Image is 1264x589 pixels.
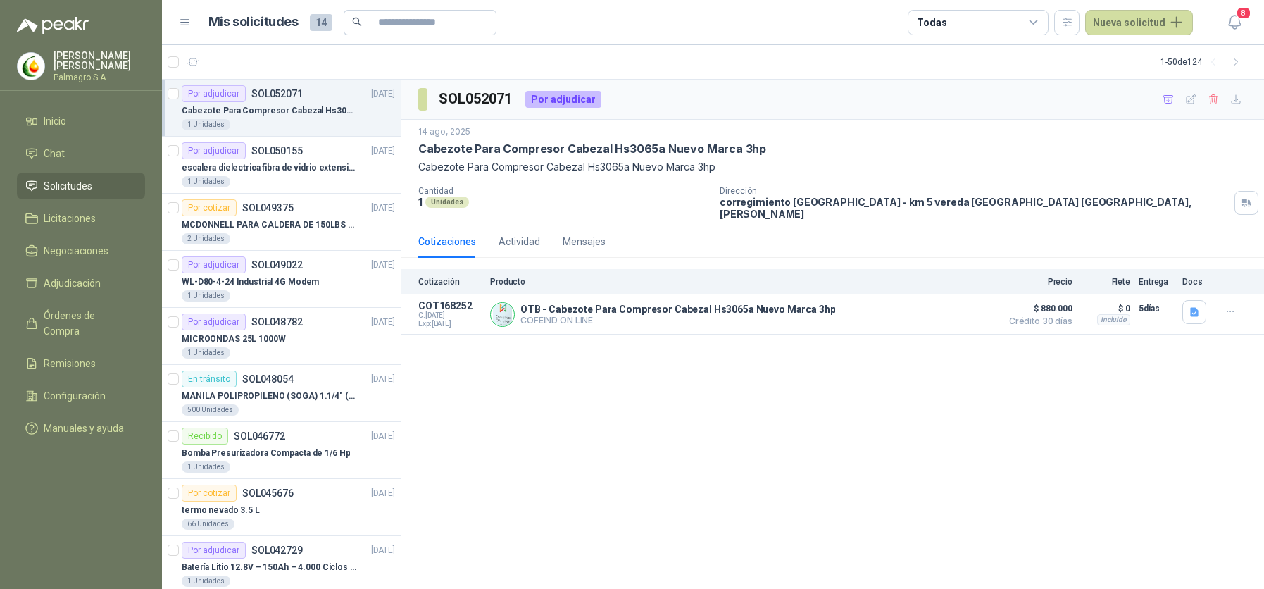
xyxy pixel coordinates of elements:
p: Bomba Presurizadora Compacta de 1/6 Hp [182,447,350,460]
div: Actividad [499,234,540,249]
p: [PERSON_NAME] [PERSON_NAME] [54,51,145,70]
img: Company Logo [18,53,44,80]
p: MCDONNELL PARA CALDERA DE 150LBS CON FDC [182,218,357,232]
p: Cantidad [418,186,708,196]
a: RecibidoSOL046772[DATE] Bomba Presurizadora Compacta de 1/6 Hp1 Unidades [162,422,401,479]
p: escalera dielectrica fibra de vidrio extensible triple [182,161,357,175]
div: 1 Unidades [182,347,230,359]
p: Producto [490,277,994,287]
a: Licitaciones [17,205,145,232]
p: [DATE] [371,144,395,158]
a: Manuales y ayuda [17,415,145,442]
p: $ 0 [1081,300,1130,317]
p: COT168252 [418,300,482,311]
div: 1 Unidades [182,290,230,302]
div: Mensajes [563,234,606,249]
a: Solicitudes [17,173,145,199]
p: [DATE] [371,487,395,500]
p: MICROONDAS 25L 1000W [182,333,286,346]
span: Órdenes de Compra [44,308,132,339]
div: Recibido [182,428,228,445]
p: [DATE] [371,430,395,443]
div: En tránsito [182,371,237,387]
span: Adjudicación [44,275,101,291]
span: Remisiones [44,356,96,371]
span: Chat [44,146,65,161]
p: COFEIND ON LINE [520,315,835,325]
p: termo nevado 3.5 L [182,504,260,517]
div: Por adjudicar [525,91,601,108]
h3: SOL052071 [439,88,514,110]
p: Cabezote Para Compresor Cabezal Hs3065a Nuevo Marca 3hp [418,159,1247,175]
a: Por cotizarSOL049375[DATE] MCDONNELL PARA CALDERA DE 150LBS CON FDC2 Unidades [162,194,401,251]
p: 1 [418,196,423,208]
p: SOL048054 [242,374,294,384]
a: Por adjudicarSOL048782[DATE] MICROONDAS 25L 1000W1 Unidades [162,308,401,365]
span: Manuales y ayuda [44,421,124,436]
p: SOL049375 [242,203,294,213]
p: SOL045676 [242,488,294,498]
a: Por adjudicarSOL050155[DATE] escalera dielectrica fibra de vidrio extensible triple1 Unidades [162,137,401,194]
div: 500 Unidades [182,404,239,416]
p: [DATE] [371,259,395,272]
div: Por adjudicar [182,256,246,273]
p: SOL050155 [251,146,303,156]
p: Flete [1081,277,1130,287]
a: Remisiones [17,350,145,377]
span: Inicio [44,113,66,129]
div: Por adjudicar [182,85,246,102]
p: SOL042729 [251,545,303,555]
p: 14 ago, 2025 [418,125,470,139]
span: Configuración [44,388,106,404]
p: SOL049022 [251,260,303,270]
a: Órdenes de Compra [17,302,145,345]
p: Dirección [720,186,1229,196]
span: Exp: [DATE] [418,320,482,328]
div: 1 Unidades [182,119,230,130]
a: Adjudicación [17,270,145,297]
div: 1 Unidades [182,176,230,187]
a: Inicio [17,108,145,135]
div: Por cotizar [182,199,237,216]
div: Por adjudicar [182,314,246,330]
span: $ 880.000 [1002,300,1072,317]
div: Todas [917,15,946,30]
span: search [352,17,362,27]
span: C: [DATE] [418,311,482,320]
p: SOL052071 [251,89,303,99]
p: [DATE] [371,316,395,329]
p: [DATE] [371,201,395,215]
p: Batería Litio 12.8V – 150Ah – 4.000 Ciclos al 80% - 18Kg – Plástica [182,561,357,574]
a: Negociaciones [17,237,145,264]
p: Precio [1002,277,1072,287]
span: Crédito 30 días [1002,317,1072,325]
span: Licitaciones [44,211,96,226]
div: Por adjudicar [182,142,246,159]
h1: Mis solicitudes [208,12,299,32]
div: 1 - 50 de 124 [1160,51,1247,73]
div: 2 Unidades [182,233,230,244]
button: 8 [1222,10,1247,35]
a: Por adjudicarSOL052071[DATE] Cabezote Para Compresor Cabezal Hs3065a Nuevo Marca 3hp1 Unidades [162,80,401,137]
a: Chat [17,140,145,167]
a: Por adjudicarSOL049022[DATE] WL-D80-4-24 Industrial 4G Modem1 Unidades [162,251,401,308]
p: 5 días [1139,300,1174,317]
p: [DATE] [371,373,395,386]
div: 1 Unidades [182,576,230,587]
p: corregimiento [GEOGRAPHIC_DATA] - km 5 vereda [GEOGRAPHIC_DATA] [GEOGRAPHIC_DATA] , [PERSON_NAME] [720,196,1229,220]
p: OTB - Cabezote Para Compresor Cabezal Hs3065a Nuevo Marca 3hp [520,304,835,315]
a: Configuración [17,383,145,409]
div: Unidades [425,197,469,208]
div: Por adjudicar [182,542,246,559]
div: Cotizaciones [418,234,476,249]
div: Incluido [1097,314,1130,325]
div: 1 Unidades [182,461,230,473]
p: Cabezote Para Compresor Cabezal Hs3065a Nuevo Marca 3hp [182,104,357,118]
p: Cotización [418,277,482,287]
p: [DATE] [371,544,395,557]
div: 66 Unidades [182,519,234,530]
p: Entrega [1139,277,1174,287]
p: Cabezote Para Compresor Cabezal Hs3065a Nuevo Marca 3hp [418,142,766,156]
a: Por cotizarSOL045676[DATE] termo nevado 3.5 L66 Unidades [162,479,401,536]
p: WL-D80-4-24 Industrial 4G Modem [182,275,319,289]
